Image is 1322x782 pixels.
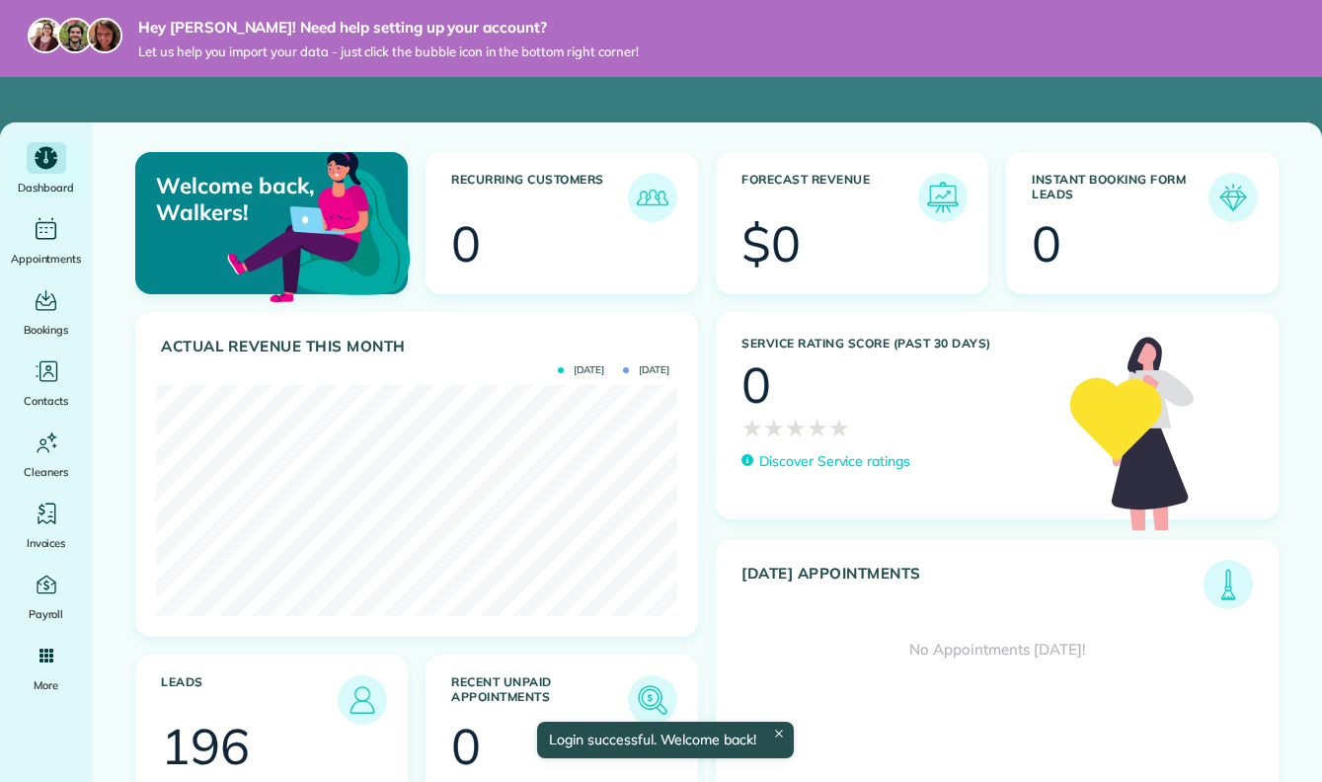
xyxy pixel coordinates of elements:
[8,213,84,269] a: Appointments
[18,178,74,197] span: Dashboard
[759,451,910,472] p: Discover Service ratings
[741,360,771,410] div: 0
[161,675,338,725] h3: Leads
[24,462,68,482] span: Cleaners
[785,410,807,445] span: ★
[343,680,382,720] img: icon_leads-1bed01f49abd5b7fead27621c3d59655bb73ed531f8eeb49469d10e621d6b896.png
[633,178,672,217] img: icon_recurring_customers-cf858462ba22bcd05b5a5880d41d6543d210077de5bb9ebc9590e49fd87d84ed.png
[34,675,58,695] span: More
[741,451,910,472] a: Discover Service ratings
[161,338,677,355] h3: Actual Revenue this month
[741,219,801,269] div: $0
[451,219,481,269] div: 0
[11,249,82,269] span: Appointments
[623,365,669,375] span: [DATE]
[87,18,122,53] img: michelle-19f622bdf1676172e81f8f8fba1fb50e276960ebfe0243fe18214015130c80e4.jpg
[451,675,628,725] h3: Recent unpaid appointments
[24,320,69,340] span: Bookings
[8,355,84,411] a: Contacts
[138,18,639,38] strong: Hey [PERSON_NAME]! Need help setting up your account?
[828,410,850,445] span: ★
[28,18,63,53] img: maria-72a9807cf96188c08ef61303f053569d2e2a8a1cde33d635c8a3ac13582a053d.jpg
[1032,219,1061,269] div: 0
[29,604,64,624] span: Payroll
[558,365,604,375] span: [DATE]
[8,569,84,624] a: Payroll
[8,142,84,197] a: Dashboard
[741,565,1204,609] h3: [DATE] Appointments
[633,680,672,720] img: icon_unpaid_appointments-47b8ce3997adf2238b356f14209ab4cced10bd1f174958f3ca8f1d0dd7fffeee.png
[741,173,918,222] h3: Forecast Revenue
[24,391,68,411] span: Contacts
[807,410,828,445] span: ★
[763,410,785,445] span: ★
[8,284,84,340] a: Bookings
[741,337,1050,351] h3: Service Rating score (past 30 days)
[1213,178,1253,217] img: icon_form_leads-04211a6a04a5b2264e4ee56bc0799ec3eb69b7e499cbb523a139df1d13a81ae0.png
[923,178,963,217] img: icon_forecast_revenue-8c13a41c7ed35a8dcfafea3cbb826a0462acb37728057bba2d056411b612bbbe.png
[451,173,628,222] h3: Recurring Customers
[537,722,794,758] div: Login successful. Welcome back!
[57,18,93,53] img: jorge-587dff0eeaa6aab1f244e6dc62b8924c3b6ad411094392a53c71c6c4a576187d.jpg
[8,498,84,553] a: Invoices
[1208,565,1248,604] img: icon_todays_appointments-901f7ab196bb0bea1936b74009e4eb5ffbc2d2711fa7634e0d609ed5ef32b18b.png
[223,129,415,321] img: dashboard_welcome-42a62b7d889689a78055ac9021e634bf52bae3f8056760290aed330b23ab8690.png
[27,533,66,553] span: Invoices
[138,43,639,60] span: Let us help you import your data - just click the bubble icon in the bottom right corner!
[156,173,318,225] p: Welcome back, Walkers!
[161,722,250,771] div: 196
[1032,173,1208,222] h3: Instant Booking Form Leads
[717,609,1278,691] div: No Appointments [DATE]!
[8,427,84,482] a: Cleaners
[451,722,481,771] div: 0
[741,410,763,445] span: ★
